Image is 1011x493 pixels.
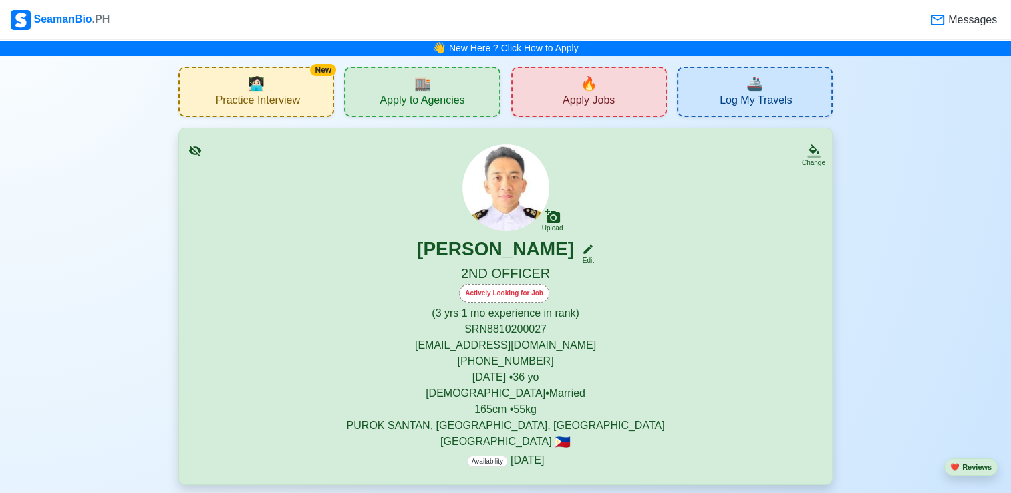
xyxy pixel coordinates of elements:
span: Apply Jobs [563,94,615,110]
p: (3 yrs 1 mo experience in rank) [195,305,816,321]
div: SeamanBio [11,10,110,30]
span: 🇵🇭 [555,436,571,448]
div: Actively Looking for Job [459,284,549,303]
span: Messages [946,12,997,28]
span: Apply to Agencies [380,94,464,110]
span: heart [950,463,960,471]
span: travel [746,73,763,94]
span: Practice Interview [216,94,300,110]
p: PUROK SANTAN, [GEOGRAPHIC_DATA], [GEOGRAPHIC_DATA] [195,418,816,434]
p: [EMAIL_ADDRESS][DOMAIN_NAME] [195,337,816,353]
p: [PHONE_NUMBER] [195,353,816,369]
p: [DEMOGRAPHIC_DATA] • Married [195,385,816,401]
h3: [PERSON_NAME] [417,238,574,265]
p: [DATE] • 36 yo [195,369,816,385]
span: .PH [92,13,110,25]
span: new [581,73,597,94]
button: heartReviews [944,458,998,476]
p: [GEOGRAPHIC_DATA] [195,434,816,450]
span: interview [248,73,265,94]
span: agencies [414,73,430,94]
h5: 2ND OFFICER [195,265,816,284]
p: [DATE] [467,452,544,468]
span: Availability [467,456,508,467]
div: New [310,64,336,76]
p: 165 cm • 55 kg [195,401,816,418]
div: Edit [577,255,594,265]
span: bell [432,40,446,57]
img: Logo [11,10,31,30]
div: Change [802,158,825,168]
a: New Here ? Click How to Apply [449,43,579,53]
span: Log My Travels [720,94,792,110]
div: Upload [542,224,563,232]
p: SRN 8810200027 [195,321,816,337]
